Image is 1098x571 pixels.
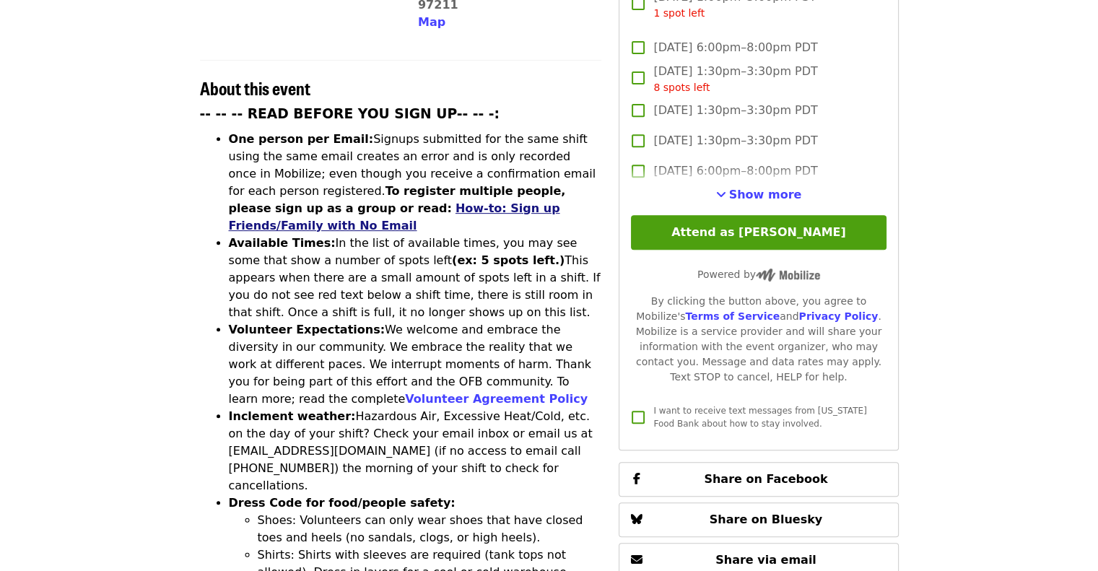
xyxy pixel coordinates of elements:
span: [DATE] 1:30pm–3:30pm PDT [653,102,817,119]
span: I want to receive text messages from [US_STATE] Food Bank about how to stay involved. [653,406,866,429]
li: In the list of available times, you may see some that show a number of spots left This appears wh... [229,235,602,321]
strong: Inclement weather: [229,409,356,423]
a: Privacy Policy [798,310,878,322]
span: About this event [200,75,310,100]
li: We welcome and embrace the diversity in our community. We embrace the reality that we work at dif... [229,321,602,408]
li: Hazardous Air, Excessive Heat/Cold, etc. on the day of your shift? Check your email inbox or emai... [229,408,602,494]
img: Powered by Mobilize [756,269,820,282]
span: Show more [729,188,802,201]
a: Terms of Service [685,310,780,322]
a: How-to: Sign up Friends/Family with No Email [229,201,560,232]
span: Share via email [715,553,816,567]
strong: Available Times: [229,236,336,250]
a: Volunteer Agreement Policy [405,392,588,406]
li: Shoes: Volunteers can only wear shoes that have closed toes and heels (no sandals, clogs, or high... [258,512,602,546]
strong: Dress Code for food/people safety: [229,496,456,510]
span: Share on Facebook [704,472,827,486]
span: Powered by [697,269,820,280]
strong: One person per Email: [229,132,374,146]
li: Signups submitted for the same shift using the same email creates an error and is only recorded o... [229,131,602,235]
span: Map [418,15,445,29]
span: [DATE] 6:00pm–8:00pm PDT [653,39,817,56]
strong: -- -- -- READ BEFORE YOU SIGN UP-- -- -: [200,106,500,121]
span: 8 spots left [653,82,710,93]
button: Share on Bluesky [619,502,898,537]
strong: (ex: 5 spots left.) [452,253,565,267]
button: Map [418,14,445,31]
strong: Volunteer Expectations: [229,323,385,336]
span: [DATE] 1:30pm–3:30pm PDT [653,63,817,95]
div: By clicking the button above, you agree to Mobilize's and . Mobilize is a service provider and wi... [631,294,886,385]
span: [DATE] 1:30pm–3:30pm PDT [653,132,817,149]
span: 1 spot left [653,7,705,19]
span: Share on Bluesky [710,513,823,526]
button: See more timeslots [716,186,802,204]
span: [DATE] 6:00pm–8:00pm PDT [653,162,817,180]
button: Share on Facebook [619,462,898,497]
button: Attend as [PERSON_NAME] [631,215,886,250]
strong: To register multiple people, please sign up as a group or read: [229,184,566,215]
